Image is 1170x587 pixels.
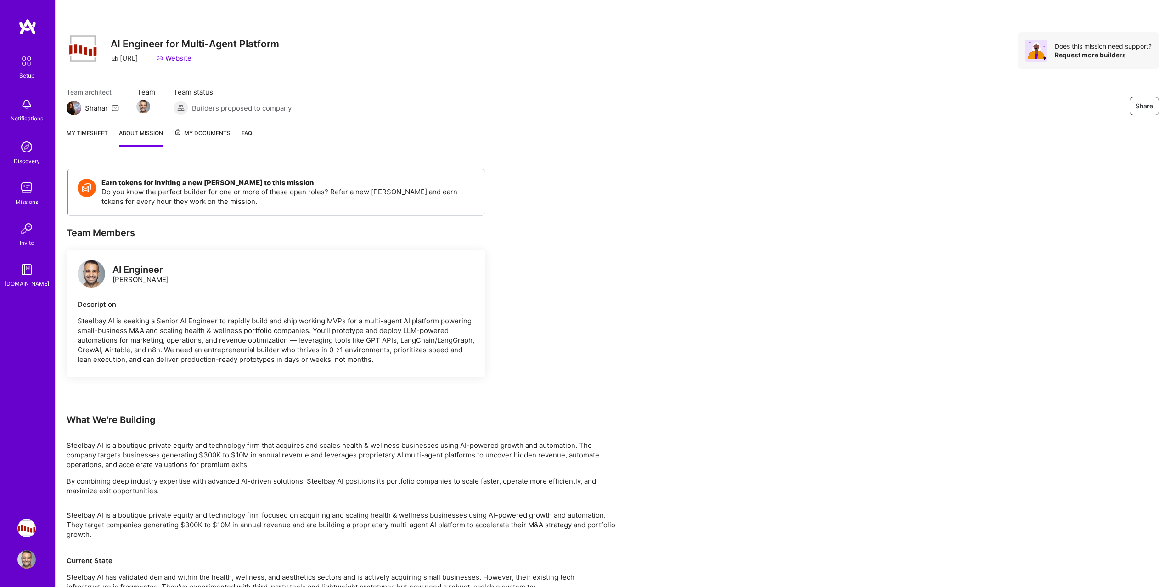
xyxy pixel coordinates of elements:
[17,51,36,71] img: setup
[1136,102,1153,111] span: Share
[1130,97,1159,115] button: Share
[1025,40,1047,62] img: Avatar
[14,156,40,166] div: Discovery
[17,519,36,537] img: Steelbay.ai: AI Engineer for Multi-Agent Platform
[85,103,108,113] div: Shahar
[101,187,476,206] p: Do you know the perfect builder for one or more of these open roles? Refer a new [PERSON_NAME] an...
[67,476,618,496] p: By combining deep industry expertise with advanced AI-driven solutions, Steelbay AI positions its...
[136,100,150,113] img: Team Member Avatar
[67,556,112,565] strong: Current State
[17,179,36,197] img: teamwork
[67,34,100,63] img: Company Logo
[78,179,96,197] img: Token icon
[1055,42,1152,51] div: Does this mission need support?
[19,71,34,80] div: Setup
[16,197,38,207] div: Missions
[174,128,231,147] a: My Documents
[11,113,43,123] div: Notifications
[111,55,118,62] i: icon CompanyGray
[67,87,119,97] span: Team architect
[112,104,119,112] i: icon Mail
[17,550,36,569] img: User Avatar
[78,260,105,288] img: logo
[78,260,105,290] a: logo
[112,265,169,275] div: AI Engineer
[119,128,163,147] a: About Mission
[5,279,49,288] div: [DOMAIN_NAME]
[78,316,474,364] p: Steelbay AI is seeking a Senior AI Engineer to rapidly build and ship working MVPs for a multi-ag...
[17,95,36,113] img: bell
[174,87,292,97] span: Team status
[67,128,108,147] a: My timesheet
[15,519,38,537] a: Steelbay.ai: AI Engineer for Multi-Agent Platform
[137,87,155,97] span: Team
[156,53,191,63] a: Website
[111,38,279,50] h3: AI Engineer for Multi-Agent Platform
[101,179,476,187] h4: Earn tokens for inviting a new [PERSON_NAME] to this mission
[67,440,618,469] p: Steelbay AI is a boutique private equity and technology firm that acquires and scales health & we...
[20,238,34,248] div: Invite
[17,260,36,279] img: guide book
[67,414,618,426] div: What We're Building
[111,53,138,63] div: [URL]
[192,103,292,113] span: Builders proposed to company
[112,265,169,284] div: [PERSON_NAME]
[17,220,36,238] img: Invite
[78,299,474,309] div: Description
[67,101,81,115] img: Team Architect
[137,99,149,114] a: Team Member Avatar
[17,138,36,156] img: discovery
[18,18,37,35] img: logo
[67,227,485,239] div: Team Members
[1055,51,1152,59] div: Request more builders
[242,128,252,147] a: FAQ
[174,128,231,138] span: My Documents
[67,510,618,549] p: Steelbay AI is a boutique private equity and technology firm focused on acquiring and scaling hea...
[174,101,188,115] img: Builders proposed to company
[15,550,38,569] a: User Avatar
